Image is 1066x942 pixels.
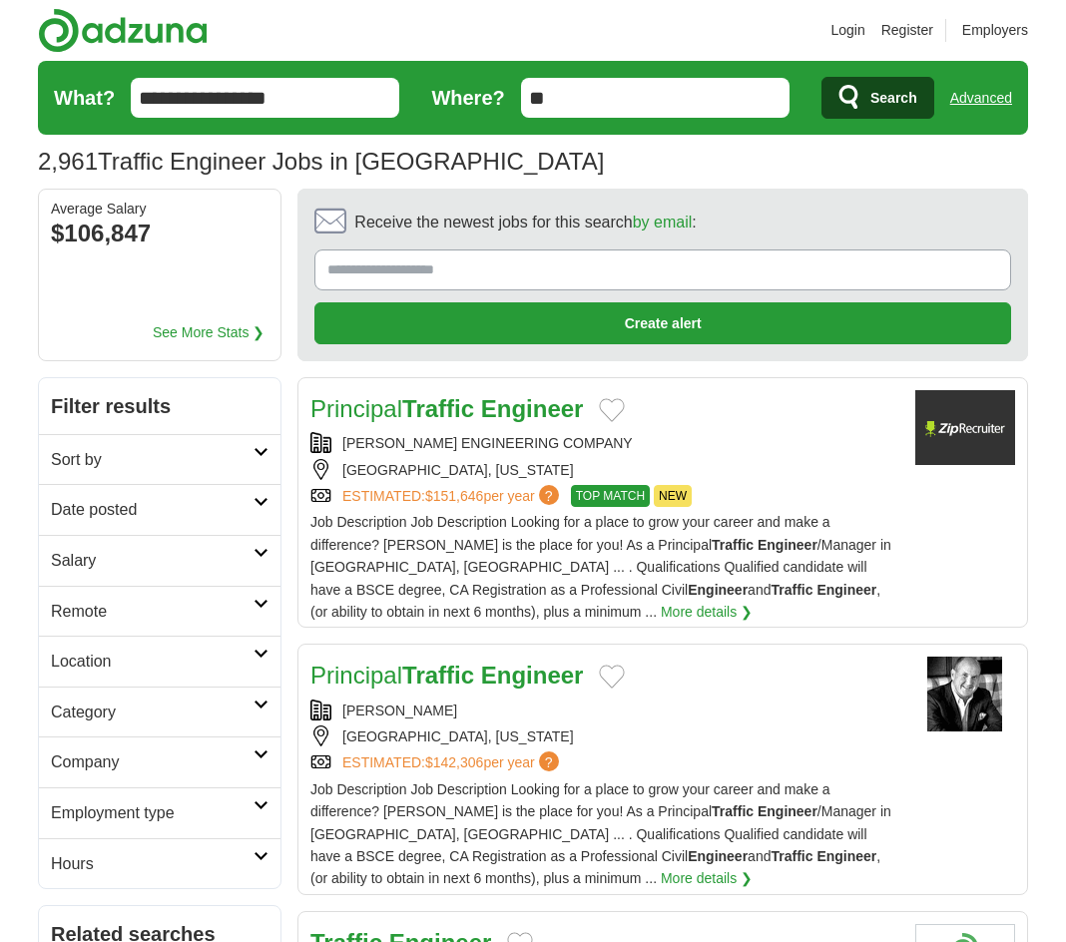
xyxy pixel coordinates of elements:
[51,202,268,216] div: Average Salary
[539,485,559,505] span: ?
[51,800,254,826] h2: Employment type
[39,687,280,737] a: Category
[51,497,254,523] h2: Date posted
[402,662,474,689] strong: Traffic
[51,700,254,725] h2: Category
[830,19,864,41] a: Login
[712,537,754,553] strong: Traffic
[571,485,650,507] span: TOP MATCH
[51,599,254,625] h2: Remote
[310,514,891,620] span: Job Description Job Description Looking for a place to grow your career and make a difference? [P...
[39,736,280,787] a: Company
[39,535,280,586] a: Salary
[599,665,625,689] button: Add to favorite jobs
[654,485,692,507] span: NEW
[310,781,891,887] span: Job Description Job Description Looking for a place to grow your career and make a difference? [P...
[51,749,254,775] h2: Company
[771,848,812,864] strong: Traffic
[51,649,254,675] h2: Location
[481,395,584,422] strong: Engineer
[310,395,583,422] a: PrincipalTraffic Engineer
[661,601,753,623] a: More details ❯
[39,636,280,687] a: Location
[688,582,748,598] strong: Engineer
[342,485,563,507] a: ESTIMATED:$151,646per year?
[950,78,1012,118] a: Advanced
[633,214,693,231] a: by email
[39,484,280,535] a: Date posted
[870,78,917,118] span: Search
[39,586,280,637] a: Remote
[342,751,563,773] a: ESTIMATED:$142,306per year?
[310,459,899,481] div: [GEOGRAPHIC_DATA], [US_STATE]
[599,398,625,422] button: Add to favorite jobs
[38,8,208,53] img: Adzuna logo
[38,143,98,181] span: 2,961
[402,395,474,422] strong: Traffic
[39,787,280,838] a: Employment type
[51,548,254,574] h2: Salary
[314,302,1011,344] button: Create alert
[354,210,696,235] span: Receive the newest jobs for this search :
[758,803,817,819] strong: Engineer
[688,848,748,864] strong: Engineer
[39,378,280,434] h2: Filter results
[310,725,899,747] div: [GEOGRAPHIC_DATA], [US_STATE]
[54,82,115,114] label: What?
[153,321,265,343] a: See More Stats ❯
[816,582,876,598] strong: Engineer
[51,447,254,473] h2: Sort by
[425,754,483,770] span: $142,306
[881,19,933,41] a: Register
[481,662,584,689] strong: Engineer
[915,390,1015,465] img: Company logo
[310,432,899,454] div: [PERSON_NAME] ENGINEERING COMPANY
[431,82,504,114] label: Where?
[661,867,753,889] a: More details ❯
[758,537,817,553] strong: Engineer
[915,657,1015,731] img: Rick Erwins Dining Group logo
[712,803,754,819] strong: Traffic
[821,77,934,119] button: Search
[342,703,457,718] a: [PERSON_NAME]
[51,216,268,251] div: $106,847
[39,434,280,485] a: Sort by
[816,848,876,864] strong: Engineer
[310,662,583,689] a: PrincipalTraffic Engineer
[39,838,280,889] a: Hours
[38,148,604,175] h1: Traffic Engineer Jobs in [GEOGRAPHIC_DATA]
[539,751,559,771] span: ?
[51,851,254,877] h2: Hours
[425,488,483,504] span: $151,646
[962,19,1028,41] a: Employers
[771,582,812,598] strong: Traffic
